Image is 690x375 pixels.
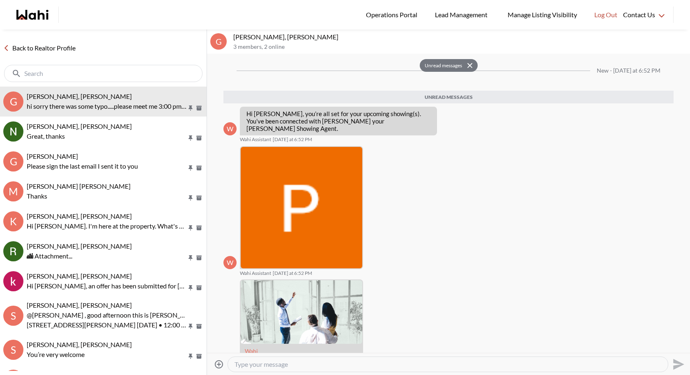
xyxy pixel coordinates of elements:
p: [PERSON_NAME], [PERSON_NAME] [233,33,687,41]
span: [PERSON_NAME], [PERSON_NAME] [27,212,132,220]
p: Hi [PERSON_NAME], an offer has been submitted for [STREET_ADDRESS][PERSON_NAME]. If you’re still ... [27,281,187,291]
p: Hi [PERSON_NAME], you’re all set for your upcoming showing(s). You’ve been connected with [PERSON... [246,110,430,132]
button: Archive [195,194,203,201]
div: G [3,151,23,171]
p: Thanks [27,191,187,201]
img: R [3,241,23,261]
button: Archive [195,165,203,171]
div: W [223,122,237,135]
div: G [210,33,227,50]
time: 2025-09-06T22:52:25.759Z [273,270,312,277]
img: k [3,271,23,291]
div: M [3,181,23,201]
div: W [223,256,237,269]
p: Great, thanks [27,131,187,141]
button: Archive [195,284,203,291]
div: S [3,306,23,326]
button: Archive [195,224,203,231]
span: Operations Portal [366,9,420,20]
button: Pin [187,323,194,330]
div: k [3,211,23,231]
button: Pin [187,224,194,231]
button: Archive [195,105,203,112]
button: Archive [195,353,203,360]
span: Log Out [594,9,617,20]
div: S [3,340,23,360]
p: 3 members , 2 online [233,43,687,50]
div: khalid Alvi, Behnam [3,271,23,291]
input: Search [24,69,184,78]
p: You’re very welcome [27,350,187,359]
textarea: Type your message [235,360,661,368]
span: [PERSON_NAME], [PERSON_NAME] [27,272,132,280]
button: Unread messages [420,59,465,72]
a: Attachment [245,348,258,354]
p: @[PERSON_NAME] , good afternoon this is [PERSON_NAME] here [PERSON_NAME] showing agent Your showi... [27,310,187,320]
span: [PERSON_NAME], [PERSON_NAME] [27,301,132,309]
p: hi sorry there was some typo.....please meet me 3:00 pm please.........thanks [27,101,187,111]
span: [PERSON_NAME] [27,152,78,160]
div: Rita Kukendran, Behnam [3,241,23,261]
img: Home Showing Checklist | Wahi [241,280,362,344]
p: Hi [PERSON_NAME]. I'm here at the property. What's your ETA? [27,221,187,231]
span: [PERSON_NAME], [PERSON_NAME] [27,341,132,348]
span: [PERSON_NAME], [PERSON_NAME] [27,242,132,250]
a: Wahi homepage [16,10,48,20]
img: N [3,121,23,142]
div: Nidhi Singh, Behnam [3,121,23,142]
time: 2025-09-06T22:52:25.287Z [273,136,312,143]
span: [PERSON_NAME], [PERSON_NAME] [27,122,132,130]
button: Archive [195,135,203,142]
button: Pin [187,194,194,201]
button: Pin [187,254,194,261]
div: New - [DATE] at 6:52 PM [597,67,660,74]
button: Send [668,355,687,373]
button: Archive [195,323,203,330]
button: Archive [195,254,203,261]
div: G [3,91,23,112]
div: 🏙 Attachment... [27,251,203,261]
span: Lead Management [435,9,490,20]
span: [PERSON_NAME] [PERSON_NAME] [27,182,131,190]
span: [PERSON_NAME], [PERSON_NAME] [27,92,132,100]
span: Wahi Assistant [240,136,271,143]
button: Pin [187,165,194,171]
button: Pin [187,284,194,291]
button: Pin [187,105,194,112]
p: Please sign the last email I sent it to you [27,161,187,171]
img: ACg8ocK77HoWhkg8bRa2ZxafkASYfLNHcbcPSYTZ4oDG_AWZJzrXYA=s96-c [241,147,362,268]
span: Manage Listing Visibility [505,9,580,20]
span: Wahi Assistant [240,270,271,277]
button: Pin [187,135,194,142]
p: [STREET_ADDRESS][PERSON_NAME] [DATE] • 12:00 PM Will see you then Thanks [27,320,187,330]
div: Unread messages [223,91,674,104]
button: Pin [187,353,194,360]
